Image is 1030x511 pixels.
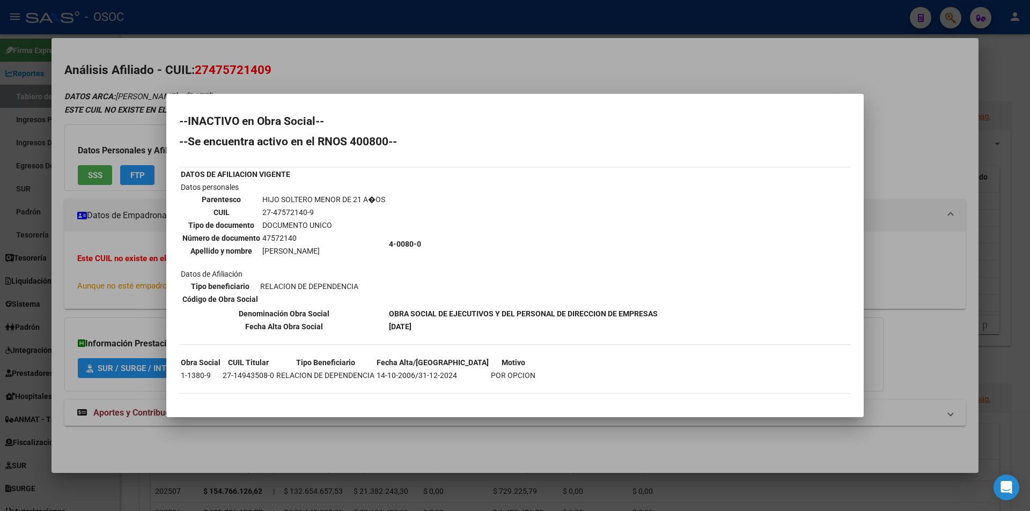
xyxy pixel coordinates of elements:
th: Código de Obra Social [182,293,259,305]
td: RELACION DE DEPENDENCIA [276,369,375,381]
td: Datos personales Datos de Afiliación [180,181,387,307]
td: 27-14943508-0 [222,369,275,381]
h2: --INACTIVO en Obra Social-- [179,116,851,127]
th: Obra Social [180,357,221,368]
th: Fecha Alta Obra Social [180,321,387,332]
th: Número de documento [182,232,261,244]
th: Motivo [490,357,536,368]
th: Apellido y nombre [182,245,261,257]
th: CUIL Titular [222,357,275,368]
th: Parentesco [182,194,261,205]
td: RELACION DE DEPENDENCIA [260,280,359,292]
th: Tipo Beneficiario [276,357,375,368]
h2: --Se encuentra activo en el RNOS 400800-- [179,136,851,147]
td: 47572140 [262,232,386,244]
td: 27-47572140-9 [262,206,386,218]
b: [DATE] [389,322,411,331]
b: DATOS DE AFILIACION VIGENTE [181,170,290,179]
td: 1-1380-9 [180,369,221,381]
div: Open Intercom Messenger [994,475,1019,500]
td: [PERSON_NAME] [262,245,386,257]
th: Tipo de documento [182,219,261,231]
td: 14-10-2006/31-12-2024 [376,369,489,381]
b: 4-0080-0 [389,240,421,248]
th: CUIL [182,206,261,218]
th: Fecha Alta/[GEOGRAPHIC_DATA] [376,357,489,368]
b: OBRA SOCIAL DE EJECUTIVOS Y DEL PERSONAL DE DIRECCION DE EMPRESAS [389,309,658,318]
td: HIJO SOLTERO MENOR DE 21 A�OS [262,194,386,205]
td: POR OPCION [490,369,536,381]
td: DOCUMENTO UNICO [262,219,386,231]
th: Denominación Obra Social [180,308,387,320]
th: Tipo beneficiario [182,280,259,292]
